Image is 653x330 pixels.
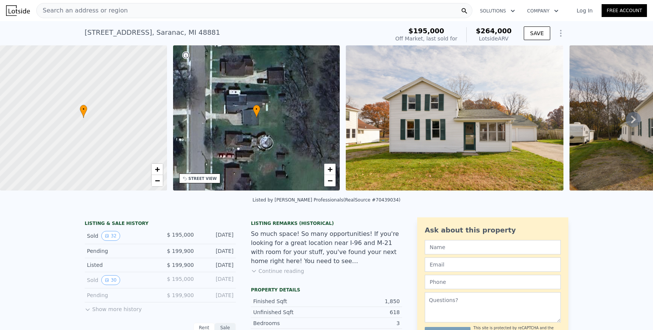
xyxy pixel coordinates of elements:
[346,45,563,191] img: Sale: 144397339 Parcel: 44772530
[85,27,220,38] div: [STREET_ADDRESS] , Saranac , MI 48881
[328,176,333,185] span: −
[80,106,87,113] span: •
[200,275,234,285] div: [DATE]
[6,5,30,16] img: Lotside
[253,319,326,327] div: Bedrooms
[326,297,400,305] div: 1,850
[476,27,512,35] span: $264,000
[101,231,120,241] button: View historical data
[167,248,194,254] span: $ 199,900
[80,105,87,118] div: •
[324,175,336,186] a: Zoom out
[328,164,333,174] span: +
[87,261,154,269] div: Listed
[251,229,402,266] div: So much space! So many opportunities! If you're looking for a great location near I-96 and M-21 w...
[395,35,457,42] div: Off Market, last sold for
[167,292,194,298] span: $ 199,900
[167,232,194,238] span: $ 195,000
[253,308,326,316] div: Unfinished Sqft
[474,4,521,18] button: Solutions
[602,4,647,17] a: Free Account
[425,225,561,235] div: Ask about this property
[326,308,400,316] div: 618
[200,247,234,255] div: [DATE]
[476,35,512,42] div: Lotside ARV
[425,257,561,272] input: Email
[524,26,550,40] button: SAVE
[253,297,326,305] div: Finished Sqft
[167,262,194,268] span: $ 199,900
[200,261,234,269] div: [DATE]
[155,176,159,185] span: −
[200,291,234,299] div: [DATE]
[253,105,260,118] div: •
[409,27,444,35] span: $195,000
[87,291,154,299] div: Pending
[87,275,154,285] div: Sold
[553,26,568,41] button: Show Options
[85,220,236,228] div: LISTING & SALE HISTORY
[324,164,336,175] a: Zoom in
[252,197,401,203] div: Listed by [PERSON_NAME] Professionals (RealSource #70439034)
[425,275,561,289] input: Phone
[521,4,565,18] button: Company
[155,164,159,174] span: +
[87,247,154,255] div: Pending
[200,231,234,241] div: [DATE]
[85,302,142,313] button: Show more history
[101,275,120,285] button: View historical data
[152,175,163,186] a: Zoom out
[189,176,217,181] div: STREET VIEW
[152,164,163,175] a: Zoom in
[37,6,128,15] span: Search an address or region
[251,287,402,293] div: Property details
[251,267,304,275] button: Continue reading
[253,106,260,113] span: •
[87,231,154,241] div: Sold
[167,276,194,282] span: $ 195,000
[251,220,402,226] div: Listing Remarks (Historical)
[568,7,602,14] a: Log In
[326,319,400,327] div: 3
[425,240,561,254] input: Name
